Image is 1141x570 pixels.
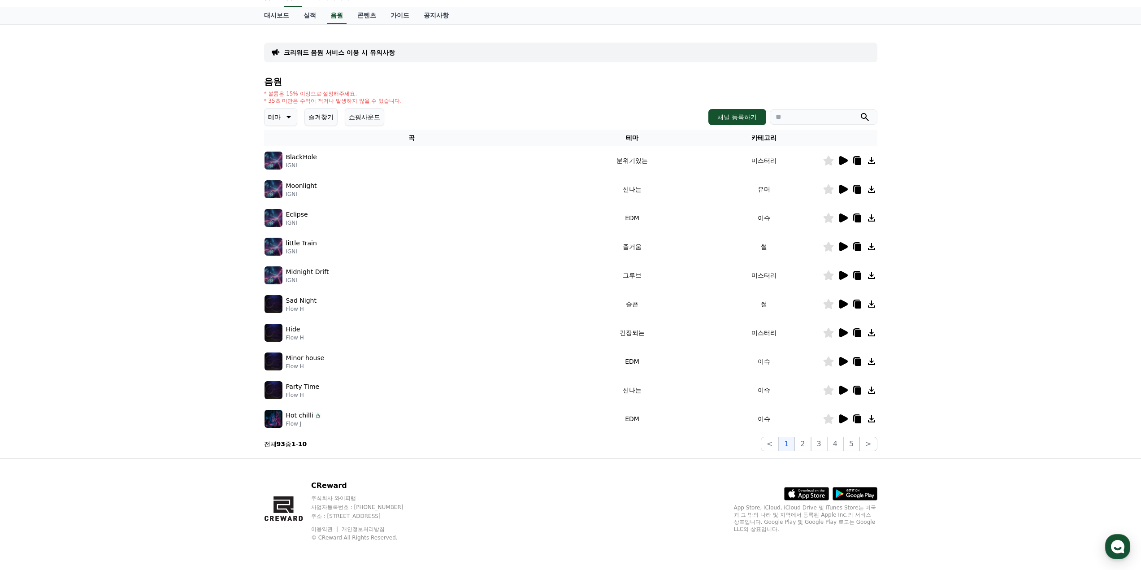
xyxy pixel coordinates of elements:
[859,437,877,451] button: >
[559,261,705,290] td: 그루브
[265,209,282,227] img: music
[705,175,823,204] td: 유머
[264,439,307,448] p: 전체 중 -
[286,363,325,370] p: Flow H
[291,440,296,448] strong: 1
[265,295,282,313] img: music
[284,48,395,57] a: 크리워드 음원 서비스 이용 시 유의사항
[304,108,338,126] button: 즐겨찾기
[298,440,307,448] strong: 10
[705,376,823,405] td: 이슈
[342,526,385,532] a: 개인정보처리방침
[778,437,794,451] button: 1
[286,420,321,427] p: Flow J
[116,284,172,307] a: 설정
[286,382,320,392] p: Party Time
[705,347,823,376] td: 이슈
[264,108,297,126] button: 테마
[559,347,705,376] td: EDM
[28,298,34,305] span: 홈
[286,353,325,363] p: Minor house
[264,77,877,87] h4: 음원
[559,405,705,433] td: EDM
[265,324,282,342] img: music
[257,7,296,24] a: 대시보드
[416,7,456,24] a: 공지사항
[734,504,877,533] p: App Store, iCloud, iCloud Drive 및 iTunes Store는 미국과 그 밖의 나라 및 지역에서 등록된 Apple Inc.의 서비스 상표입니다. Goo...
[559,130,705,146] th: 테마
[827,437,843,451] button: 4
[286,219,308,226] p: IGNI
[265,266,282,284] img: music
[705,130,823,146] th: 카테고리
[286,181,317,191] p: Moonlight
[286,296,317,305] p: Sad Night
[345,108,384,126] button: 쇼핑사운드
[286,239,317,248] p: little Train
[286,305,317,313] p: Flow H
[265,381,282,399] img: music
[708,109,766,125] button: 채널 등록하기
[843,437,859,451] button: 5
[286,411,313,420] p: Hot chilli
[559,175,705,204] td: 신나는
[264,130,560,146] th: 곡
[559,204,705,232] td: EDM
[327,7,347,24] a: 음원
[59,284,116,307] a: 대화
[286,267,329,277] p: Midnight Drift
[350,7,383,24] a: 콘텐츠
[264,97,402,104] p: * 35초 미만은 수익이 적거나 발생하지 않을 수 있습니다.
[265,410,282,428] img: music
[559,290,705,318] td: 슬픈
[311,534,421,541] p: © CReward All Rights Reserved.
[705,318,823,347] td: 미스터리
[286,392,320,399] p: Flow H
[705,204,823,232] td: 이슈
[277,440,285,448] strong: 93
[296,7,323,24] a: 실적
[3,284,59,307] a: 홈
[794,437,811,451] button: 2
[286,152,317,162] p: BlackHole
[705,232,823,261] td: 썰
[286,210,308,219] p: Eclipse
[264,90,402,97] p: * 볼륨은 15% 이상으로 설정해주세요.
[559,232,705,261] td: 즐거움
[286,191,317,198] p: IGNI
[705,146,823,175] td: 미스터리
[559,318,705,347] td: 긴장되는
[82,298,93,305] span: 대화
[139,298,149,305] span: 설정
[705,261,823,290] td: 미스터리
[286,162,317,169] p: IGNI
[311,526,339,532] a: 이용약관
[559,376,705,405] td: 신나는
[265,180,282,198] img: music
[265,238,282,256] img: music
[286,334,304,341] p: Flow H
[559,146,705,175] td: 분위기있는
[311,480,421,491] p: CReward
[311,495,421,502] p: 주식회사 와이피랩
[383,7,416,24] a: 가이드
[265,152,282,170] img: music
[705,290,823,318] td: 썰
[286,277,329,284] p: IGNI
[311,513,421,520] p: 주소 : [STREET_ADDRESS]
[761,437,778,451] button: <
[286,325,300,334] p: Hide
[286,248,317,255] p: IGNI
[265,352,282,370] img: music
[705,405,823,433] td: 이슈
[311,504,421,511] p: 사업자등록번호 : [PHONE_NUMBER]
[268,111,281,123] p: 테마
[811,437,827,451] button: 3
